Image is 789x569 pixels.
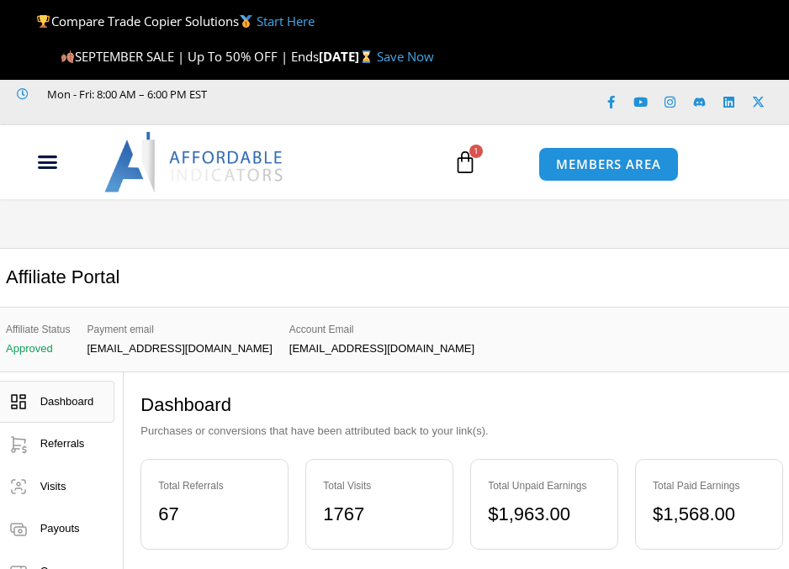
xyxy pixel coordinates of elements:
a: Save Now [377,48,434,65]
h2: Dashboard [140,393,783,418]
img: 🏆 [37,15,50,28]
div: 1767 [323,498,436,532]
span: MEMBERS AREA [556,158,661,171]
img: LogoAI | Affordable Indicators – NinjaTrader [104,132,285,192]
img: 🥇 [240,15,252,28]
p: Approved [6,343,71,355]
bdi: 1,963.00 [488,503,570,524]
h2: Affiliate Portal [6,266,119,290]
p: [EMAIL_ADDRESS][DOMAIN_NAME] [87,343,273,355]
div: Total Visits [323,477,436,495]
strong: [DATE] [319,48,377,65]
span: Compare Trade Copier Solutions [36,13,314,29]
span: Visits [40,480,66,493]
a: Start Here [257,13,315,29]
div: 67 [158,498,271,532]
span: Mon - Fri: 8:00 AM – 6:00 PM EST [43,84,207,104]
span: $ [488,503,498,524]
span: Affiliate Status [6,320,71,339]
p: [EMAIL_ADDRESS][DOMAIN_NAME] [289,343,474,355]
span: SEPTEMBER SALE | Up To 50% OFF | Ends [61,48,319,65]
p: Purchases or conversions that have been attributed back to your link(s). [140,421,783,441]
img: 🍂 [61,50,74,63]
div: Menu Toggle [8,146,87,178]
span: Account Email [289,320,474,339]
span: Dashboard [40,395,94,408]
bdi: 1,568.00 [653,503,735,524]
img: ⌛ [360,50,373,63]
span: Payouts [40,522,80,535]
div: Total Unpaid Earnings [488,477,601,495]
span: $ [653,503,663,524]
a: MEMBERS AREA [538,147,679,182]
iframe: Customer reviews powered by Trustpilot [17,104,269,121]
span: Referrals [40,437,85,450]
a: 1 [428,138,502,187]
div: Total Referrals [158,477,271,495]
span: Payment email [87,320,273,339]
div: Total Paid Earnings [653,477,765,495]
span: 1 [469,145,483,158]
